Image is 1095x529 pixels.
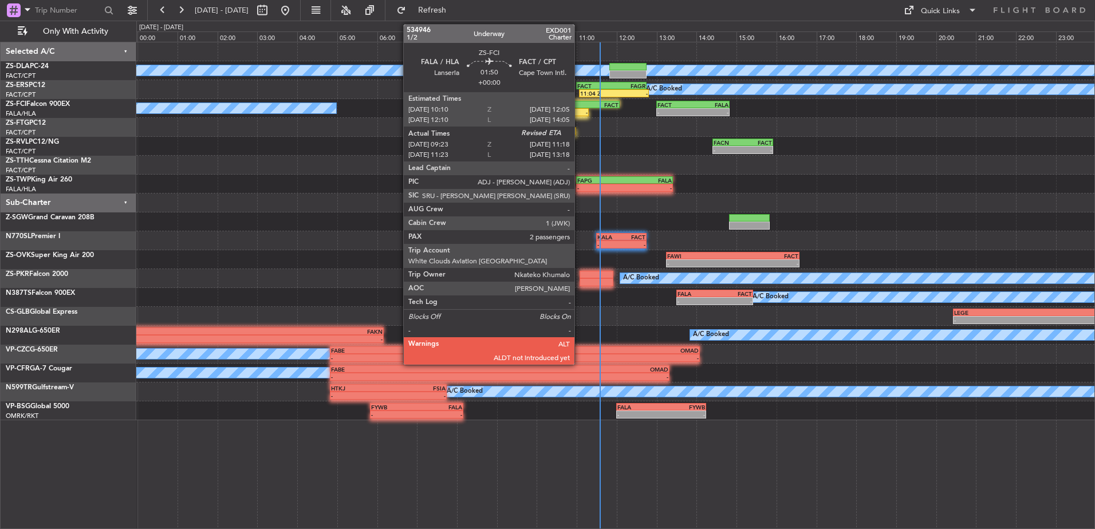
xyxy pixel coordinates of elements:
div: - [661,411,706,418]
a: ZS-FCIFalcon 900EX [6,101,70,108]
span: ZS-TTH [6,157,29,164]
button: Refresh [391,1,460,19]
a: ZS-FTGPC12 [6,120,46,127]
div: - [371,411,417,418]
div: FACN [445,139,472,146]
div: Quick Links [921,6,960,17]
a: ZS-RVLPC12/NG [6,139,59,145]
div: 09:19 Z [510,128,542,135]
a: ZS-TTHCessna Citation M2 [6,157,91,164]
span: N599TR [6,384,32,391]
div: 06:00 [377,31,417,42]
div: A/C Booked [753,289,789,306]
div: FACT [621,234,645,240]
div: - [667,260,732,267]
div: FYWB [661,404,706,410]
div: FACN [714,139,743,146]
div: FAPG [577,177,625,184]
span: ZS-PKR [6,271,29,278]
div: - [621,241,645,248]
div: FALA [417,404,463,410]
div: KALA [541,234,565,240]
div: FALA [617,404,661,410]
div: FACT [581,101,619,108]
div: FALA [693,101,728,108]
div: - [518,241,542,248]
a: VP-CFRGA-7 Cougar [6,365,72,372]
div: 12:00 [617,31,657,42]
a: ZS-OVKSuper King Air 200 [6,252,94,259]
a: Z-SGWGrand Caravan 208B [6,214,94,221]
div: FAGR [611,82,645,89]
div: FACT [417,139,445,146]
a: OMRK/RKT [6,412,38,420]
div: FACT [458,120,490,127]
div: FACT [577,82,611,89]
div: 07:00 [417,31,457,42]
div: FACT [743,139,772,146]
a: N599TRGulfstream-V [6,384,74,391]
span: ZS-OVK [6,252,31,259]
div: - [614,90,648,97]
span: ZS-ERS [6,82,29,89]
div: FACT [408,158,447,165]
button: Only With Activity [13,22,124,41]
div: 04:00 [297,31,337,42]
div: 09:00 [497,31,537,42]
a: VP-BSGGlobal 5000 [6,403,69,410]
span: CS-GLB [6,309,30,315]
a: ZS-DLAPC-24 [6,63,49,70]
button: Quick Links [898,1,983,19]
span: ZS-FCI [6,101,26,108]
span: VP-CZC [6,346,30,353]
div: 09:00 Z [473,147,495,153]
div: 07:03 Z [420,184,464,191]
div: A/C Booked [646,81,682,98]
a: FACT/CPT [6,128,36,137]
div: 07:22 Z [432,165,464,172]
a: FACT/CPT [6,90,36,99]
span: Only With Activity [30,27,121,35]
div: 01:00 [178,31,218,42]
div: - [331,373,500,380]
span: N387TS [6,290,31,297]
div: - [187,335,383,342]
div: 19:00 [896,31,936,42]
div: - [597,241,621,248]
div: FACT [733,252,798,259]
div: 09:21 Z [464,184,509,191]
div: FACT [715,290,752,297]
div: - [542,128,574,135]
div: [DATE] - [DATE] [139,23,183,33]
div: FACT [657,101,693,108]
a: FACT/CPT [6,147,36,156]
div: A/C Booked [623,270,659,287]
div: 17:00 [817,31,857,42]
div: A/C Booked [447,383,483,400]
div: 05:00 [337,31,377,42]
span: N298AL [6,327,32,334]
div: - [743,147,772,153]
div: - [388,392,446,399]
div: 11:04 Z [580,90,614,97]
div: 20:00 [936,31,976,42]
div: 11:00 [577,31,617,42]
div: FSIA [388,385,446,392]
span: [DATE] - [DATE] [195,5,249,15]
a: VP-CZCG-650ER [6,346,58,353]
span: Z-SGW [6,214,28,221]
a: N387TSFalcon 900EX [6,290,75,297]
span: VP-CFR [6,365,30,372]
a: ZS-ERSPC12 [6,82,45,89]
div: 10:00 [537,31,577,42]
input: Trip Number [35,2,101,19]
span: N770SL [6,233,31,240]
span: Refresh [408,6,456,14]
div: FAPG [488,177,535,184]
div: FALA [544,101,581,108]
a: FACT/CPT [6,72,36,80]
div: FACT [518,234,542,240]
div: FALA [625,177,672,184]
div: OMAD [515,347,699,354]
div: - [331,354,515,361]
